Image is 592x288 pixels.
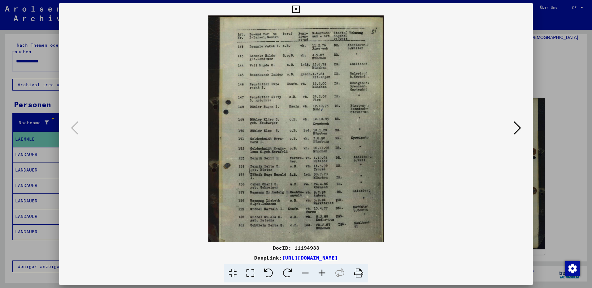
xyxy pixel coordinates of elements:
div: DeepLink: [59,254,533,261]
img: Zustimmung ändern [565,261,580,276]
div: DocID: 11194933 [59,244,533,252]
a: [URL][DOMAIN_NAME] [282,255,338,261]
img: 001.jpg [208,15,384,257]
div: Zustimmung ändern [565,261,580,276]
